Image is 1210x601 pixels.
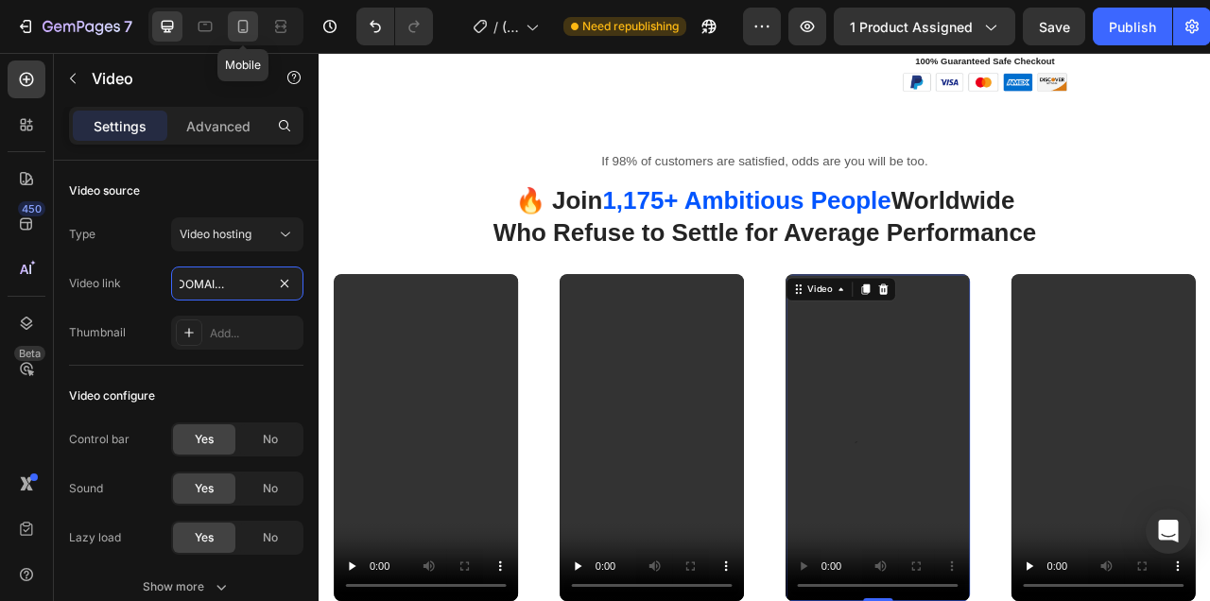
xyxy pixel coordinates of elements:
iframe: Design area [319,53,1210,601]
div: Control bar [69,431,130,448]
button: 1 product assigned [834,8,1015,45]
p: 100% Guaranteed Safe Checkout [635,1,1060,22]
button: Publish [1093,8,1172,45]
div: Type [69,226,95,243]
span: No [263,431,278,448]
div: Video source [69,182,140,199]
span: Yes [195,529,214,546]
span: Yes [195,431,214,448]
div: Undo/Redo [356,8,433,45]
button: Video hosting [171,217,303,251]
div: Add... [210,325,299,342]
p: 7 [124,15,132,38]
input: Insert video url here [171,266,303,300]
div: Show more [143,577,231,596]
button: Save [1023,8,1085,45]
div: Open Intercom Messenger [1146,508,1191,554]
div: Publish [1109,17,1156,37]
div: Video link [69,275,121,292]
img: gempages_563064483002450955-10fbd893-525f-4bf5-b7e6-3daacba15895.png [740,24,955,51]
span: No [263,529,278,546]
p: Video [92,67,252,90]
div: 450 [18,201,45,216]
p: Settings [94,116,147,136]
div: Lazy load [69,529,121,546]
span: Save [1039,19,1070,35]
span: Yes [195,480,214,497]
span: 1 product assigned [850,17,973,37]
div: Video [617,292,656,309]
span: No [263,480,278,497]
span: / [493,17,498,37]
div: Beta [14,346,45,361]
span: Need republishing [582,18,679,35]
button: 7 [8,8,141,45]
span: 1,175+ Ambitious People [361,170,729,205]
p: Advanced [186,116,251,136]
span: (New) DIGITAL PRODUCT SALES PAGE TEMPLATE | [PERSON_NAME] Planes [502,17,518,37]
p: If 98% of customers are satisfied, odds are you will be too. [2,129,1132,149]
div: Thumbnail [69,324,126,341]
span: Video hosting [180,227,251,241]
div: Video configure [69,387,155,404]
div: Sound [69,480,103,497]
